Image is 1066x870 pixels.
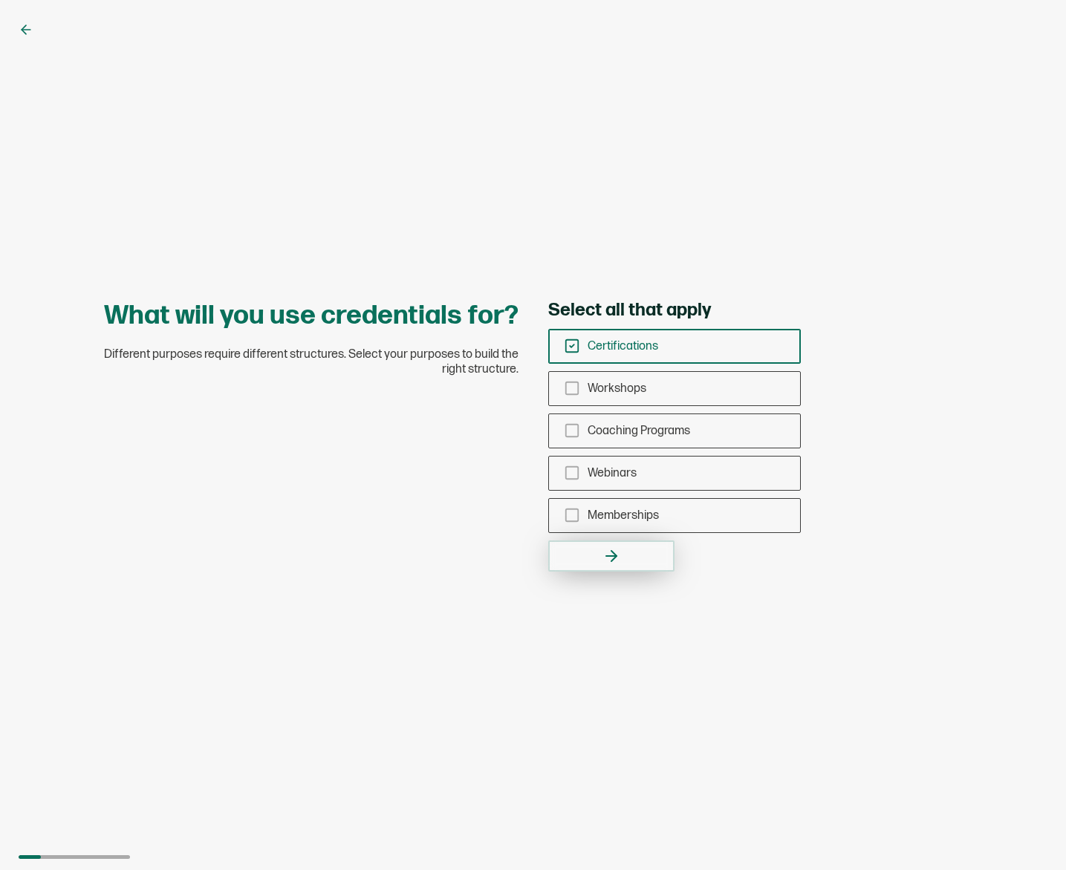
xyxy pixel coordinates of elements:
[588,382,646,396] span: Workshops
[104,299,519,333] h1: What will you use credentials for?
[588,466,637,480] span: Webinars
[992,799,1066,870] iframe: Chat Widget
[548,329,801,533] div: checkbox-group
[588,339,658,353] span: Certifications
[588,508,659,523] span: Memberships
[588,424,690,438] span: Coaching Programs
[548,299,711,321] span: Select all that apply
[103,347,519,377] span: Different purposes require different structures. Select your purposes to build the right structure.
